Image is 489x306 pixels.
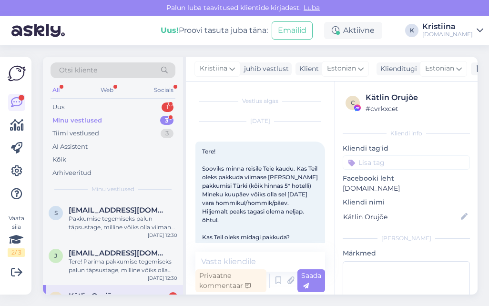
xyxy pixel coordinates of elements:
a: Kristiina[DOMAIN_NAME] [422,23,483,38]
div: [DATE] 12:30 [148,275,177,282]
div: Pakkumise tegemiseks palun täpsustage, milline võiks olla viimane sobilik kuupäev reisi alustamis... [69,214,177,232]
div: Minu vestlused [52,116,102,125]
div: [DATE] 12:30 [148,232,177,239]
span: s [54,209,58,216]
span: Otsi kliente [59,65,97,75]
div: # cvrkxcet [366,103,467,114]
div: [PERSON_NAME] [343,234,470,243]
span: Tere! Sooviks minna reisile Teie kaudu. Kas Teil oleks pakkuda viimase [PERSON_NAME] pakkumisi Tü... [202,148,319,275]
div: 3 [161,129,173,138]
div: 2 / 3 [8,248,25,257]
div: Aktiivne [324,22,382,39]
div: 1 [162,102,173,112]
div: Privaatne kommentaar [195,269,266,292]
button: Emailid [272,21,313,40]
span: jpwindorek@gmail.com [69,249,168,257]
div: Web [99,84,115,96]
div: Tere! Parima pakkumise tegemiseks palun täpsustage, milline võiks olla planeeritud eelarve kolmel... [69,257,177,275]
p: Facebooki leht [343,173,470,184]
div: Kliendi info [343,129,470,138]
span: sirlet.juus@gmail.com [69,206,168,214]
div: K [405,24,418,37]
div: 3 [160,116,173,125]
div: Uus [52,102,64,112]
p: [DOMAIN_NAME] [343,184,470,194]
p: Märkmed [343,248,470,258]
p: Kliendi tag'id [343,143,470,153]
div: Vaata siia [8,214,25,257]
div: [DOMAIN_NAME] [422,31,473,38]
span: Saada [301,271,321,290]
div: Proovi tasuta juba täna: [161,25,268,36]
span: Kätlin Orujõe [69,292,116,300]
div: Kõik [52,155,66,164]
div: Kätlin Orujõe [366,92,467,103]
span: Estonian [425,63,454,74]
div: AI Assistent [52,142,88,152]
div: Socials [152,84,175,96]
input: Lisa nimi [343,212,459,222]
div: Tiimi vestlused [52,129,99,138]
div: Klient [295,64,319,74]
img: Askly Logo [8,64,26,82]
p: Kliendi nimi [343,197,470,207]
div: Arhiveeritud [52,168,92,178]
div: [DATE] [195,117,325,125]
div: All [51,84,61,96]
span: Minu vestlused [92,185,134,194]
b: Uus! [161,26,179,35]
span: Kristiina [200,63,227,74]
input: Lisa tag [343,155,470,170]
div: Klienditugi [377,64,417,74]
div: juhib vestlust [240,64,289,74]
span: Luba [301,3,323,12]
span: Estonian [327,63,356,74]
div: Kristiina [422,23,473,31]
span: c [351,99,355,106]
span: j [54,252,57,259]
div: Vestlus algas [195,97,325,105]
div: 1 [169,292,177,301]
